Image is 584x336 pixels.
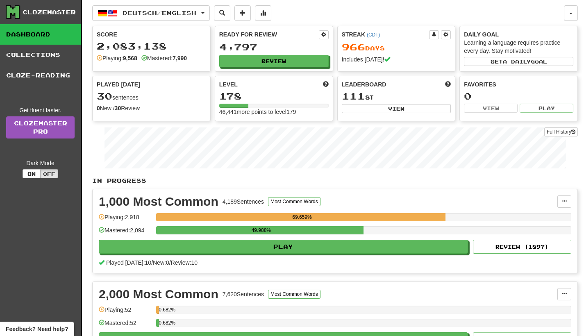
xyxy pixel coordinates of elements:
[342,91,451,102] div: st
[92,177,578,185] p: In Progress
[97,91,206,102] div: sentences
[123,9,196,16] span: Deutsch / English
[97,105,100,111] strong: 0
[342,90,365,102] span: 111
[6,106,75,114] div: Get fluent faster.
[97,41,206,51] div: 2,083,138
[99,306,152,319] div: Playing: 52
[97,104,206,112] div: New / Review
[503,59,531,64] span: a daily
[342,80,386,89] span: Leaderboard
[97,80,140,89] span: Played [DATE]
[123,55,137,61] strong: 9,568
[473,240,571,254] button: Review (1897)
[159,213,445,221] div: 69.659%
[99,226,152,240] div: Mastered: 2,094
[214,5,230,21] button: Search sentences
[464,57,573,66] button: Seta dailygoal
[255,5,271,21] button: More stats
[219,80,238,89] span: Level
[219,91,329,101] div: 178
[115,105,121,111] strong: 30
[23,169,41,178] button: On
[99,288,218,300] div: 2,000 Most Common
[219,108,329,116] div: 46,441 more points to level 179
[342,55,451,64] div: Includes [DATE]!
[464,80,573,89] div: Favorites
[219,42,329,52] div: 4,797
[99,195,218,208] div: 1,000 Most Common
[464,91,573,101] div: 0
[445,80,451,89] span: This week in points, UTC
[544,127,578,136] button: Full History
[151,259,153,266] span: /
[153,259,169,266] span: New: 0
[159,226,364,234] div: 49.988%
[223,198,264,206] div: 4,189 Sentences
[92,5,210,21] button: Deutsch/English
[173,55,187,61] strong: 7,990
[40,169,58,178] button: Off
[342,104,451,113] button: View
[6,116,75,138] a: ClozemasterPro
[342,41,365,52] span: 966
[520,104,573,113] button: Play
[6,325,68,333] span: Open feedback widget
[323,80,329,89] span: Score more points to level up
[268,290,320,299] button: Most Common Words
[99,240,468,254] button: Play
[234,5,251,21] button: Add sentence to collection
[97,54,137,62] div: Playing:
[268,197,320,206] button: Most Common Words
[6,159,75,167] div: Dark Mode
[171,259,198,266] span: Review: 10
[342,30,429,39] div: Streak
[169,259,171,266] span: /
[219,55,329,67] button: Review
[464,39,573,55] div: Learning a language requires practice every day. Stay motivated!
[219,30,319,39] div: Ready for Review
[367,32,380,38] a: (CDT)
[464,104,518,113] button: View
[141,54,187,62] div: Mastered:
[106,259,151,266] span: Played [DATE]: 10
[223,290,264,298] div: 7,620 Sentences
[97,30,206,39] div: Score
[464,30,573,39] div: Daily Goal
[23,8,76,16] div: Clozemaster
[99,319,152,332] div: Mastered: 52
[97,90,112,102] span: 30
[99,213,152,227] div: Playing: 2,918
[342,42,451,52] div: Day s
